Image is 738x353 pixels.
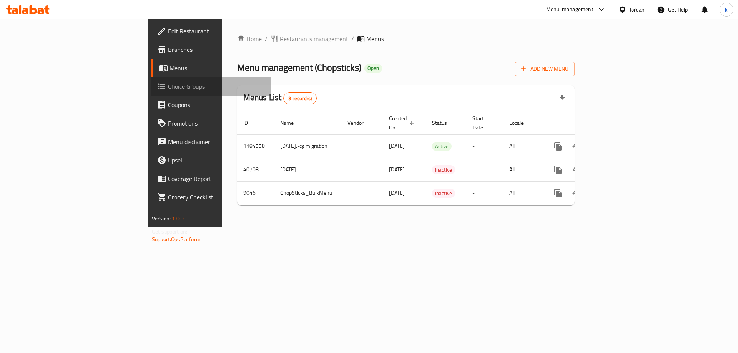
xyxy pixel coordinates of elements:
td: All [503,134,543,158]
a: Promotions [151,114,271,133]
div: Total records count [283,92,317,104]
span: Coupons [168,100,265,109]
span: Edit Restaurant [168,27,265,36]
td: [DATE]. [274,158,341,181]
span: Created On [389,114,417,132]
span: Menus [366,34,384,43]
td: - [466,134,503,158]
span: Grocery Checklist [168,192,265,202]
td: ChopSticks_BulkMenu [274,181,341,205]
a: Edit Restaurant [151,22,271,40]
span: Upsell [168,156,265,165]
span: Locale [509,118,534,128]
div: Jordan [630,5,645,14]
nav: breadcrumb [237,34,575,43]
span: 3 record(s) [284,95,316,102]
a: Coupons [151,96,271,114]
div: Inactive [432,165,455,174]
span: Menu disclaimer [168,137,265,146]
a: Support.OpsPlatform [152,234,201,244]
button: more [549,184,567,202]
td: All [503,158,543,181]
span: Version: [152,214,171,224]
div: Export file [553,89,572,108]
span: 1.0.0 [172,214,184,224]
button: more [549,137,567,156]
span: [DATE] [389,188,405,198]
span: Status [432,118,457,128]
span: Promotions [168,119,265,128]
span: Menu management ( Chopsticks ) [237,59,361,76]
div: Open [364,64,382,73]
span: Restaurants management [280,34,348,43]
span: k [725,5,728,14]
span: Start Date [472,114,494,132]
a: Branches [151,40,271,59]
span: [DATE] [389,164,405,174]
span: [DATE] [389,141,405,151]
button: Change Status [567,184,586,202]
div: Menu-management [546,5,593,14]
span: Open [364,65,382,71]
button: more [549,161,567,179]
a: Upsell [151,151,271,169]
button: Change Status [567,161,586,179]
span: Inactive [432,166,455,174]
span: Add New Menu [521,64,568,74]
button: Change Status [567,137,586,156]
span: Name [280,118,304,128]
a: Coverage Report [151,169,271,188]
span: Menus [170,63,265,73]
span: Get support on: [152,227,187,237]
table: enhanced table [237,111,629,205]
button: Add New Menu [515,62,575,76]
a: Restaurants management [271,34,348,43]
td: All [503,181,543,205]
span: Coverage Report [168,174,265,183]
span: Active [432,142,452,151]
li: / [351,34,354,43]
span: Vendor [347,118,374,128]
th: Actions [543,111,629,135]
a: Menu disclaimer [151,133,271,151]
td: - [466,158,503,181]
a: Menus [151,59,271,77]
span: Branches [168,45,265,54]
a: Choice Groups [151,77,271,96]
td: - [466,181,503,205]
h2: Menus List [243,92,317,104]
a: Grocery Checklist [151,188,271,206]
span: ID [243,118,258,128]
span: Inactive [432,189,455,198]
span: Choice Groups [168,82,265,91]
td: [DATE].-cg migration [274,134,341,158]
